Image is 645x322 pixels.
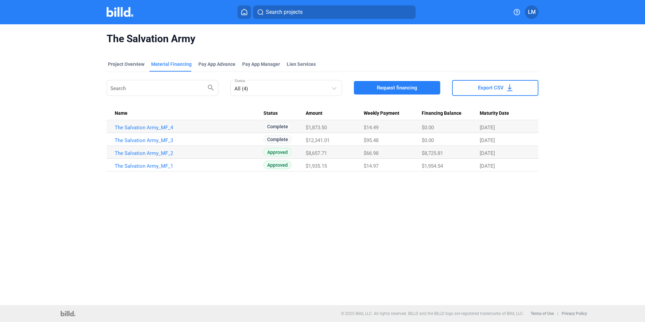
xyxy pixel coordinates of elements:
[263,161,291,169] span: Approved
[306,163,327,169] span: $1,935.15
[107,7,133,17] img: Billd Company Logo
[364,137,378,143] span: $95.48
[364,110,399,116] span: Weekly Payment
[263,110,306,116] div: Status
[287,61,316,68] div: Lien Services
[107,32,538,45] span: The Salvation Army
[422,137,434,143] span: $0.00
[422,125,434,131] span: $0.00
[531,311,554,316] b: Terms of Use
[422,110,480,116] div: Financing Balance
[364,163,378,169] span: $14.97
[306,110,322,116] span: Amount
[263,122,292,131] span: Complete
[354,81,440,95] button: Request financing
[115,150,263,156] a: The Salvation Army_MF_2
[207,83,215,91] mat-icon: search
[452,80,538,96] button: Export CSV
[480,150,495,156] span: [DATE]
[115,110,128,116] span: Name
[341,311,524,316] p: © 2025 Billd, LLC. All rights reserved. BILLD and the BILLD logo are registered trademarks of Bil...
[115,137,263,143] a: The Salvation Army_MF_3
[266,8,303,16] span: Search projects
[115,125,263,131] a: The Salvation Army_MF_4
[525,5,538,19] button: LM
[480,125,495,131] span: [DATE]
[306,110,364,116] div: Amount
[480,163,495,169] span: [DATE]
[306,125,327,131] span: $1,873.50
[263,135,292,143] span: Complete
[108,61,144,68] div: Project Overview
[422,150,443,156] span: $8,725.81
[562,311,587,316] b: Privacy Policy
[480,110,530,116] div: Maturity Date
[306,137,330,143] span: $12,341.01
[253,5,416,19] button: Search projects
[480,137,495,143] span: [DATE]
[242,61,280,68] span: Pay App Manager
[151,61,192,68] div: Material Financing
[115,110,263,116] div: Name
[422,163,443,169] span: $1,954.54
[115,163,263,169] a: The Salvation Army_MF_1
[478,84,504,91] span: Export CSV
[61,311,75,316] img: logo
[557,311,558,316] p: |
[364,110,422,116] div: Weekly Payment
[528,8,536,16] span: LM
[480,110,509,116] span: Maturity Date
[364,150,378,156] span: $66.98
[306,150,327,156] span: $8,657.71
[364,125,378,131] span: $14.49
[198,61,235,68] div: Pay App Advance
[234,86,248,92] mat-select-trigger: All (4)
[422,110,461,116] span: Financing Balance
[377,84,417,91] span: Request financing
[263,110,278,116] span: Status
[263,148,291,156] span: Approved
